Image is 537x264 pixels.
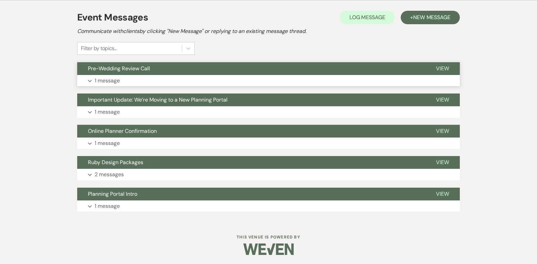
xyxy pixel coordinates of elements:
[77,125,425,138] button: Online Planner Confirmation
[436,127,449,135] span: View
[77,27,460,35] h2: Communicate with clients by clicking "New Message" or replying to an existing message thread.
[401,11,460,24] button: +New Message
[425,125,460,138] button: View
[77,169,460,180] button: 2 messages
[88,65,150,72] span: Pre-Wedding Review Call
[77,106,460,118] button: 1 message
[77,156,425,169] button: Ruby Design Packages
[77,93,425,106] button: Important Update: We’re Moving to a New Planning Portal
[243,237,294,261] img: Weven Logo
[88,190,137,197] span: Planning Portal Intro
[413,14,450,21] span: New Message
[436,96,449,103] span: View
[77,62,425,75] button: Pre-Wedding Review Call
[95,108,120,116] p: 1 message
[77,75,460,86] button: 1 message
[77,10,148,25] h1: Event Messages
[88,127,157,135] span: Online Planner Confirmation
[340,11,395,24] button: Log Message
[425,188,460,200] button: View
[95,202,120,211] p: 1 message
[88,159,143,166] span: Ruby Design Packages
[95,76,120,85] p: 1 message
[95,139,120,148] p: 1 message
[95,170,124,179] p: 2 messages
[436,190,449,197] span: View
[81,44,117,52] div: Filter by topics...
[436,159,449,166] span: View
[77,200,460,212] button: 1 message
[436,65,449,72] span: View
[88,96,228,103] span: Important Update: We’re Moving to a New Planning Portal
[349,14,385,21] span: Log Message
[77,188,425,200] button: Planning Portal Intro
[425,93,460,106] button: View
[425,62,460,75] button: View
[425,156,460,169] button: View
[77,138,460,149] button: 1 message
